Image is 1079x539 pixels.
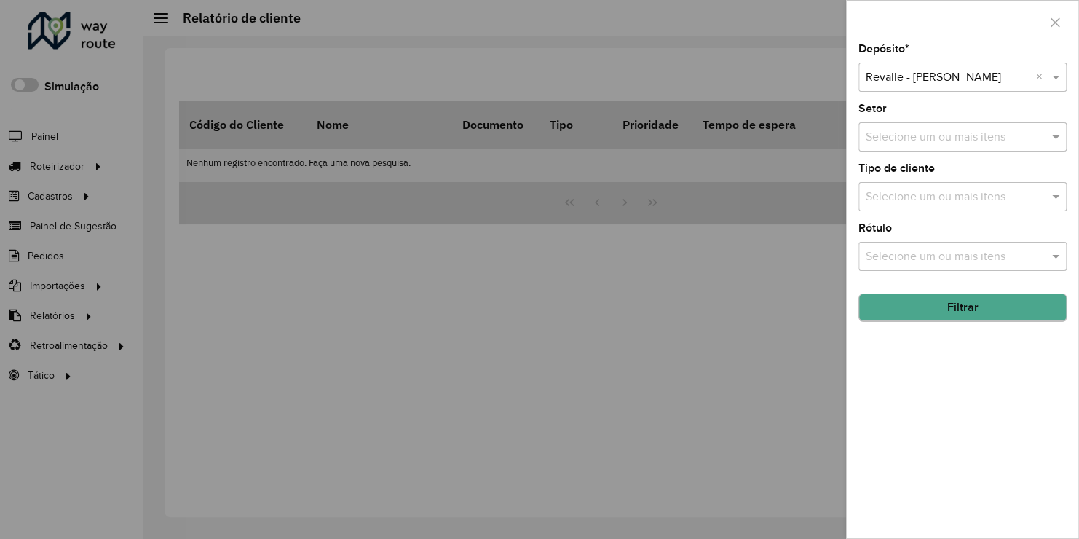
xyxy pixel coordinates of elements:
[858,294,1067,321] button: Filtrar
[858,40,909,58] label: Depósito
[1036,68,1048,86] span: Clear all
[858,219,892,237] label: Rótulo
[858,160,935,177] label: Tipo de cliente
[858,100,887,117] label: Setor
